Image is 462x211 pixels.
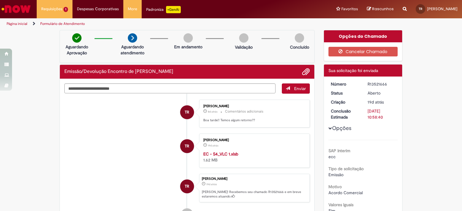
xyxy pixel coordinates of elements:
[203,118,303,123] p: Boa tarde!! Temos algum retorno??
[146,6,181,13] div: Padroniza
[368,99,384,105] span: 19d atrás
[341,6,358,12] span: Favoritos
[118,44,147,56] p: Aguardando atendimento
[208,144,218,147] time: 11/09/2025 11:54:55
[235,44,253,50] p: Validação
[328,148,350,153] b: SAP Interim
[326,81,363,87] dt: Número
[41,6,62,12] span: Requisições
[328,68,378,73] span: Sua solicitação foi enviada
[180,179,194,193] div: Thaissa Rocha
[208,144,218,147] span: 19d atrás
[328,190,363,195] span: Acordo Comercial
[203,151,238,157] a: EC - S4_VLC 1.xlsb
[295,33,304,43] img: img-circle-grey.png
[206,182,217,186] span: 19d atrás
[324,30,402,42] div: Opções do Chamado
[326,108,363,120] dt: Conclusão Estimada
[427,6,457,11] span: [PERSON_NAME]
[328,166,364,171] b: Tipo de solicitação
[282,83,310,94] button: Enviar
[77,6,119,12] span: Despesas Corporativas
[368,108,396,120] div: [DATE] 10:58:40
[208,110,217,113] time: 22/09/2025 17:13:34
[202,190,306,199] p: [PERSON_NAME]! Recebemos seu chamado R13521666 e em breve estaremos atuando.
[326,90,363,96] dt: Status
[203,104,303,108] div: [PERSON_NAME]
[64,83,276,94] textarea: Digite sua mensagem aqui...
[128,6,137,12] span: More
[328,172,343,177] span: Emissão
[185,105,189,119] span: TR
[367,6,394,12] a: Rascunhos
[185,179,189,194] span: TR
[328,202,353,207] b: Valores Iguais
[183,33,193,43] img: img-circle-grey.png
[5,18,303,29] ul: Trilhas de página
[180,105,194,119] div: Thaissa Rocha
[206,182,217,186] time: 11/09/2025 11:58:37
[64,174,310,203] li: Thaissa Rocha
[328,47,398,56] button: Cancelar Chamado
[294,86,306,91] span: Enviar
[372,6,394,12] span: Rascunhos
[203,138,303,142] div: [PERSON_NAME]
[62,44,91,56] p: Aguardando Aprovação
[290,44,309,50] p: Concluído
[185,139,189,153] span: TR
[326,99,363,105] dt: Criação
[203,151,303,163] div: 1.62 MB
[368,99,384,105] time: 11/09/2025 11:58:37
[166,6,181,13] p: +GenAi
[1,3,32,15] img: ServiceNow
[419,7,422,11] span: TR
[72,33,82,43] img: check-circle-green.png
[328,184,342,189] b: Motivo
[63,7,68,12] span: 1
[174,44,202,50] p: Em andamento
[225,109,263,114] small: Comentários adicionais
[180,139,194,153] div: Thaissa Rocha
[128,33,137,43] img: arrow-next.png
[208,110,217,113] span: 8d atrás
[368,90,396,96] div: Aberto
[202,177,306,181] div: [PERSON_NAME]
[328,154,336,159] span: ecc
[7,21,27,26] a: Página inicial
[302,68,310,76] button: Adicionar anexos
[368,99,396,105] div: 11/09/2025 11:58:37
[64,69,173,74] h2: Emissão/Devolução Encontro de Contas Fornecedor Histórico de tíquete
[368,81,396,87] div: R13521666
[239,33,248,43] img: img-circle-grey.png
[40,21,85,26] a: Formulário de Atendimento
